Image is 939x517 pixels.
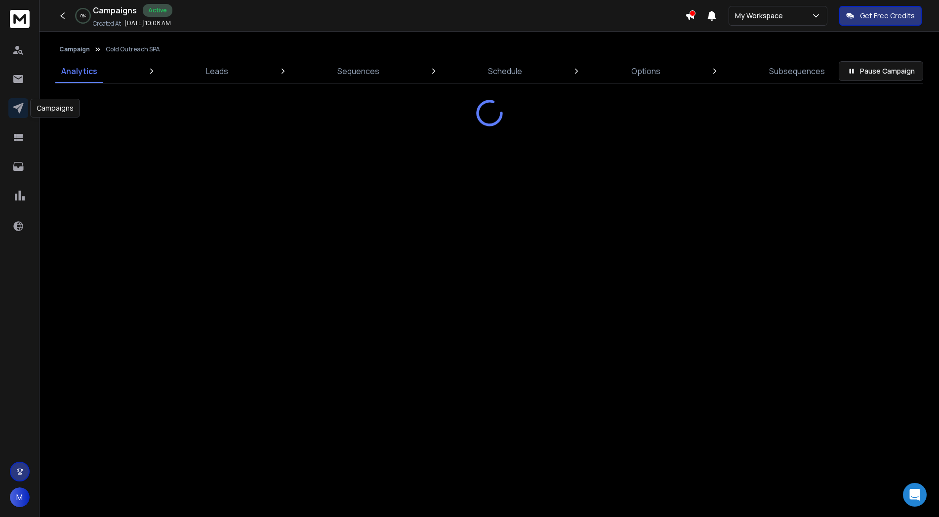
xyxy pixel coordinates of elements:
p: Leads [206,65,228,77]
p: Schedule [488,65,522,77]
button: M [10,487,30,507]
button: Campaign [59,45,90,53]
p: Sequences [337,65,379,77]
div: Open Intercom Messenger [903,483,927,507]
p: Cold Outreach SPA [106,45,160,53]
a: Options [625,59,666,83]
p: [DATE] 10:08 AM [124,19,171,27]
a: Leads [200,59,234,83]
div: Campaigns [30,99,80,118]
h1: Campaigns [93,4,137,16]
p: Analytics [61,65,97,77]
p: Options [631,65,660,77]
p: Created At: [93,20,122,28]
a: Schedule [482,59,528,83]
div: Active [143,4,172,17]
a: Subsequences [763,59,831,83]
a: Analytics [55,59,103,83]
p: Get Free Credits [860,11,915,21]
p: 0 % [81,13,86,19]
a: Sequences [331,59,385,83]
p: Subsequences [769,65,825,77]
button: Get Free Credits [839,6,922,26]
p: My Workspace [735,11,787,21]
button: Pause Campaign [839,61,923,81]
